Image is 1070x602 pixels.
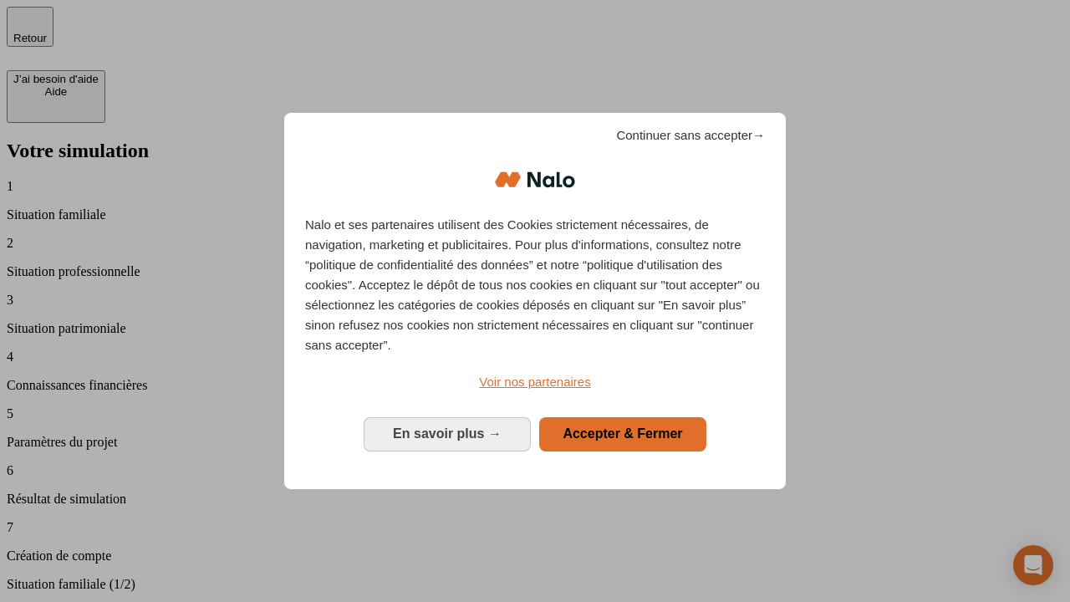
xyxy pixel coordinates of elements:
span: En savoir plus → [393,426,502,441]
img: Logo [495,155,575,205]
span: Continuer sans accepter→ [616,125,765,145]
span: Voir nos partenaires [479,375,590,389]
span: Accepter & Fermer [563,426,682,441]
a: Voir nos partenaires [305,372,765,392]
button: Accepter & Fermer: Accepter notre traitement des données et fermer [539,417,706,451]
button: En savoir plus: Configurer vos consentements [364,417,531,451]
p: Nalo et ses partenaires utilisent des Cookies strictement nécessaires, de navigation, marketing e... [305,215,765,355]
div: Bienvenue chez Nalo Gestion du consentement [284,113,786,488]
